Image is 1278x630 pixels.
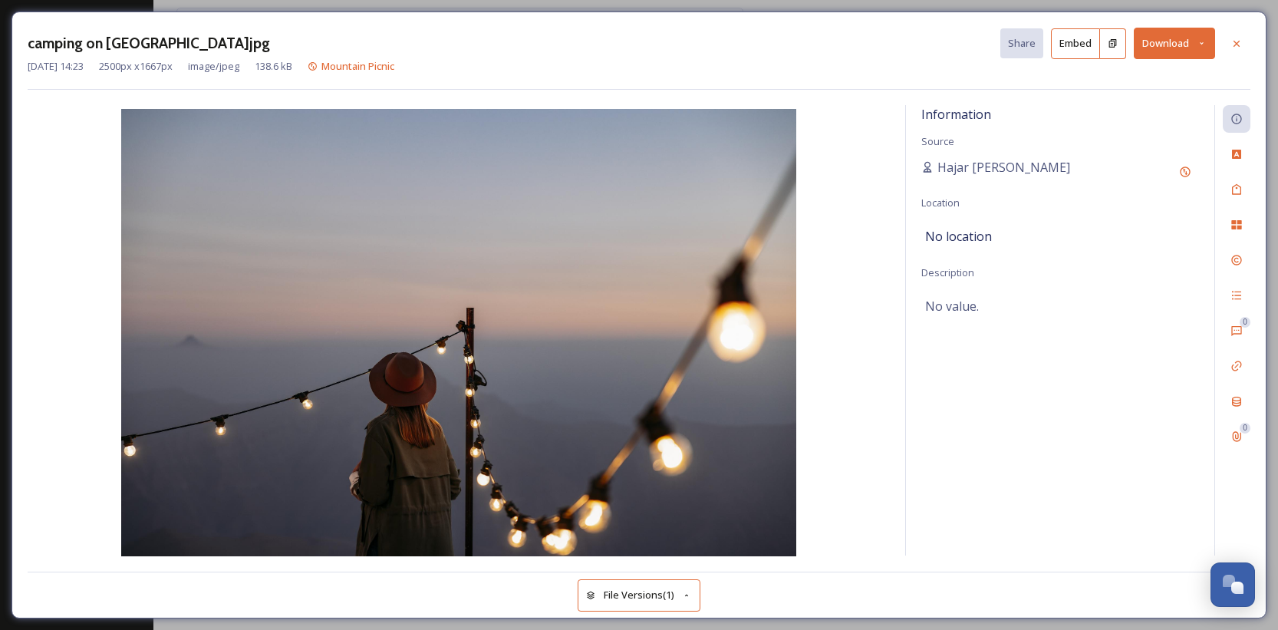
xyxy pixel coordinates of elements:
[28,32,270,54] h3: camping on [GEOGRAPHIC_DATA]jpg
[188,59,239,74] span: image/jpeg
[1134,28,1215,59] button: Download
[578,579,700,611] button: File Versions(1)
[99,59,173,74] span: 2500 px x 1667 px
[925,297,979,315] span: No value.
[321,59,394,73] span: Mountain Picnic
[28,59,84,74] span: [DATE] 14:23
[1210,562,1255,607] button: Open Chat
[921,266,974,279] span: Description
[921,106,991,123] span: Information
[1051,28,1100,59] button: Embed
[28,109,890,559] img: 4035B056-BE49-4F01-A840F50B1B3EDFCB.jpg
[1240,317,1250,328] div: 0
[1000,28,1043,58] button: Share
[1240,423,1250,434] div: 0
[921,134,954,148] span: Source
[921,196,960,209] span: Location
[925,227,992,246] span: No location
[255,59,292,74] span: 138.6 kB
[937,158,1070,176] span: Hajar [PERSON_NAME]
